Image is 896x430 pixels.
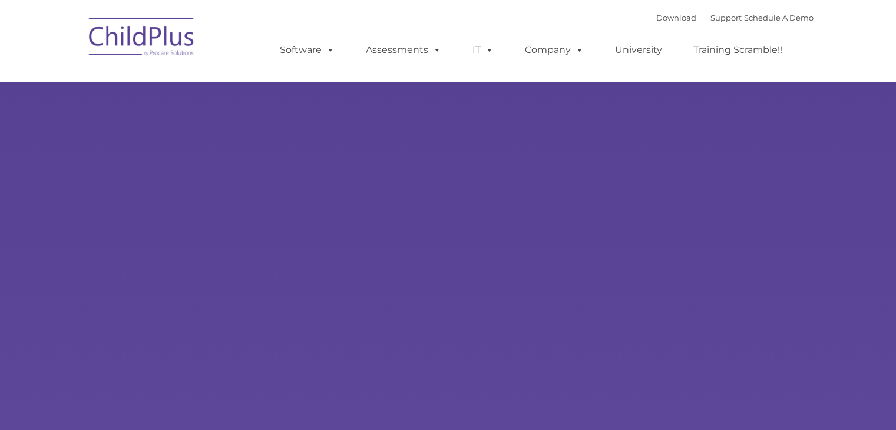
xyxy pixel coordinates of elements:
a: Support [710,13,742,22]
a: Download [656,13,696,22]
a: Company [513,38,596,62]
a: University [603,38,674,62]
a: Software [268,38,346,62]
a: Schedule A Demo [744,13,814,22]
font: | [656,13,814,22]
img: ChildPlus by Procare Solutions [83,9,201,68]
a: IT [461,38,505,62]
a: Training Scramble!! [682,38,794,62]
a: Assessments [354,38,453,62]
